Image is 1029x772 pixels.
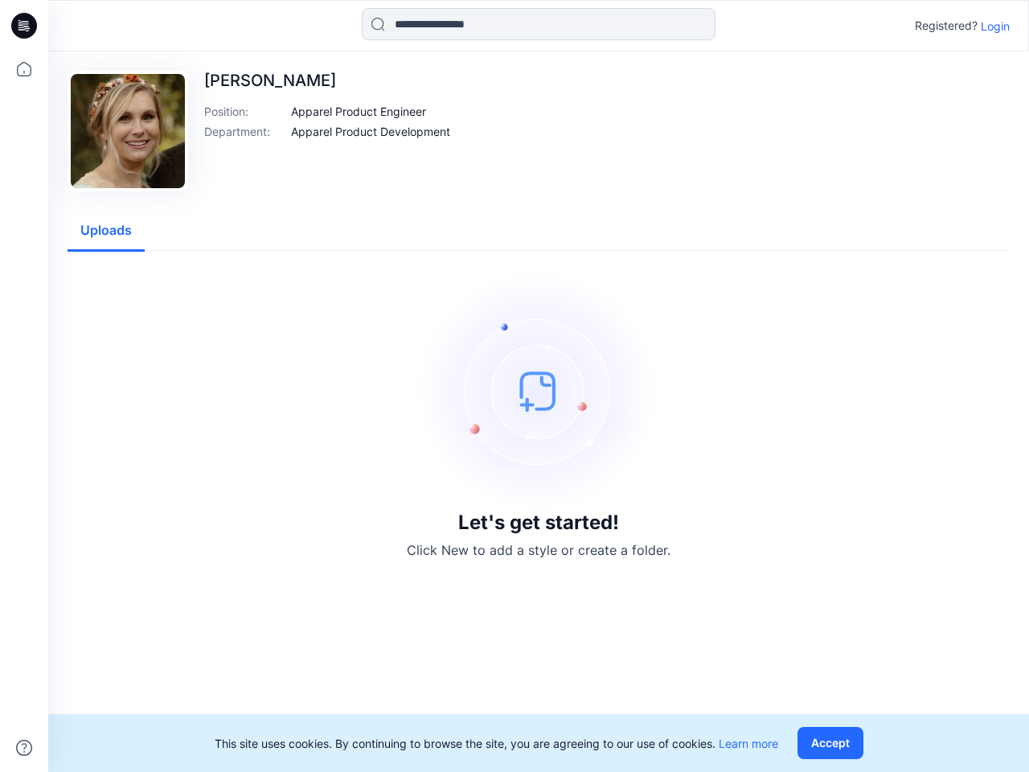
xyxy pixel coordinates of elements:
h3: Let's get started! [458,511,619,534]
p: Registered? [915,16,978,35]
p: Apparel Product Engineer [291,103,426,120]
button: Uploads [68,211,145,252]
p: Login [981,18,1010,35]
button: Accept [797,727,863,759]
a: Learn more [719,737,778,750]
p: [PERSON_NAME] [204,71,450,90]
p: Position : [204,103,285,120]
p: This site uses cookies. By continuing to browse the site, you are agreeing to our use of cookies. [215,735,778,752]
p: Apparel Product Development [291,123,450,140]
p: Department : [204,123,285,140]
img: empty-state-image.svg [418,270,659,511]
img: Dempsi Filipek [71,74,185,188]
p: Click New to add a style or create a folder. [407,540,670,560]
